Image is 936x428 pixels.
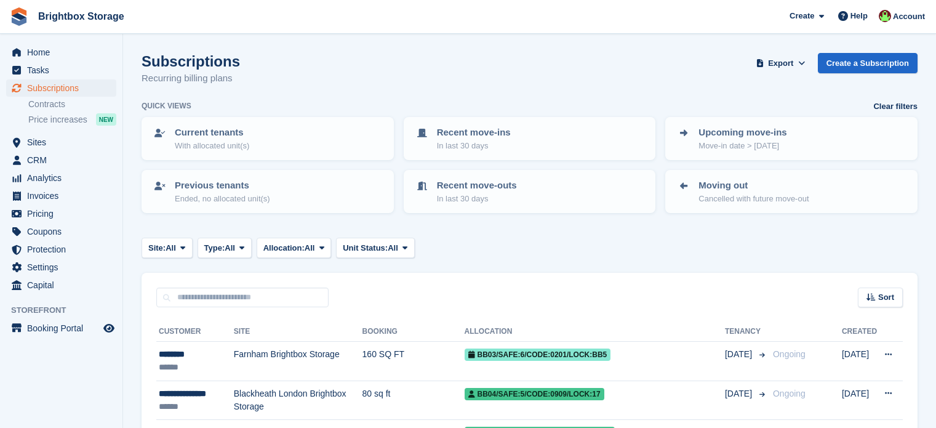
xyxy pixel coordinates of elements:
[6,320,116,337] a: menu
[27,169,101,187] span: Analytics
[143,171,393,212] a: Previous tenants Ended, no allocated unit(s)
[879,10,891,22] img: Marlena
[175,140,249,152] p: With allocated unit(s)
[263,242,305,254] span: Allocation:
[362,342,465,381] td: 160 SQ FT
[437,140,511,152] p: In last 30 days
[27,62,101,79] span: Tasks
[754,53,808,73] button: Export
[27,151,101,169] span: CRM
[27,205,101,222] span: Pricing
[842,381,877,420] td: [DATE]
[27,320,101,337] span: Booking Portal
[234,322,362,342] th: Site
[405,118,655,159] a: Recent move-ins In last 30 days
[6,134,116,151] a: menu
[698,126,786,140] p: Upcoming move-ins
[388,242,398,254] span: All
[6,277,116,294] a: menu
[6,241,116,258] a: menu
[27,259,101,276] span: Settings
[27,223,101,240] span: Coupons
[6,151,116,169] a: menu
[33,6,129,26] a: Brightbox Storage
[437,126,511,140] p: Recent move-ins
[698,140,786,152] p: Move-in date > [DATE]
[27,277,101,294] span: Capital
[725,387,754,400] span: [DATE]
[142,71,240,86] p: Recurring billing plans
[362,322,465,342] th: Booking
[257,238,332,258] button: Allocation: All
[773,349,806,359] span: Ongoing
[27,134,101,151] span: Sites
[666,118,916,159] a: Upcoming move-ins Move-in date > [DATE]
[102,321,116,336] a: Preview store
[6,62,116,79] a: menu
[6,44,116,61] a: menu
[773,389,806,398] span: Ongoing
[873,100,918,113] a: Clear filters
[28,113,116,126] a: Price increases NEW
[10,7,28,26] img: stora-icon-8386f47178a22dfd0bd8f6a31ec36ba5ce8667c1dd55bd0f319d3a0aa187defe.svg
[336,238,414,258] button: Unit Status: All
[362,381,465,420] td: 80 sq ft
[465,388,604,400] span: BB04/safe:5/code:0909/lock:17
[343,242,388,254] span: Unit Status:
[143,118,393,159] a: Current tenants With allocated unit(s)
[28,99,116,110] a: Contracts
[27,187,101,204] span: Invoices
[175,193,270,205] p: Ended, no allocated unit(s)
[465,349,611,361] span: BB03/safe:6/code:0201/lock:bb5
[234,342,362,381] td: Farnham Brightbox Storage
[28,114,87,126] span: Price increases
[6,169,116,187] a: menu
[305,242,315,254] span: All
[893,10,925,23] span: Account
[142,100,191,111] h6: Quick views
[725,348,754,361] span: [DATE]
[437,193,517,205] p: In last 30 days
[148,242,166,254] span: Site:
[465,322,725,342] th: Allocation
[156,322,234,342] th: Customer
[666,171,916,212] a: Moving out Cancelled with future move-out
[166,242,176,254] span: All
[175,126,249,140] p: Current tenants
[698,179,809,193] p: Moving out
[437,179,517,193] p: Recent move-outs
[96,113,116,126] div: NEW
[175,179,270,193] p: Previous tenants
[878,291,894,304] span: Sort
[198,238,252,258] button: Type: All
[6,259,116,276] a: menu
[768,57,793,70] span: Export
[6,187,116,204] a: menu
[842,322,877,342] th: Created
[142,238,193,258] button: Site: All
[204,242,225,254] span: Type:
[234,381,362,420] td: Blackheath London Brightbox Storage
[405,171,655,212] a: Recent move-outs In last 30 days
[6,205,116,222] a: menu
[27,44,101,61] span: Home
[225,242,235,254] span: All
[850,10,868,22] span: Help
[27,241,101,258] span: Protection
[698,193,809,205] p: Cancelled with future move-out
[6,79,116,97] a: menu
[842,342,877,381] td: [DATE]
[142,53,240,70] h1: Subscriptions
[11,304,122,317] span: Storefront
[790,10,814,22] span: Create
[725,322,768,342] th: Tenancy
[27,79,101,97] span: Subscriptions
[818,53,918,73] a: Create a Subscription
[6,223,116,240] a: menu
